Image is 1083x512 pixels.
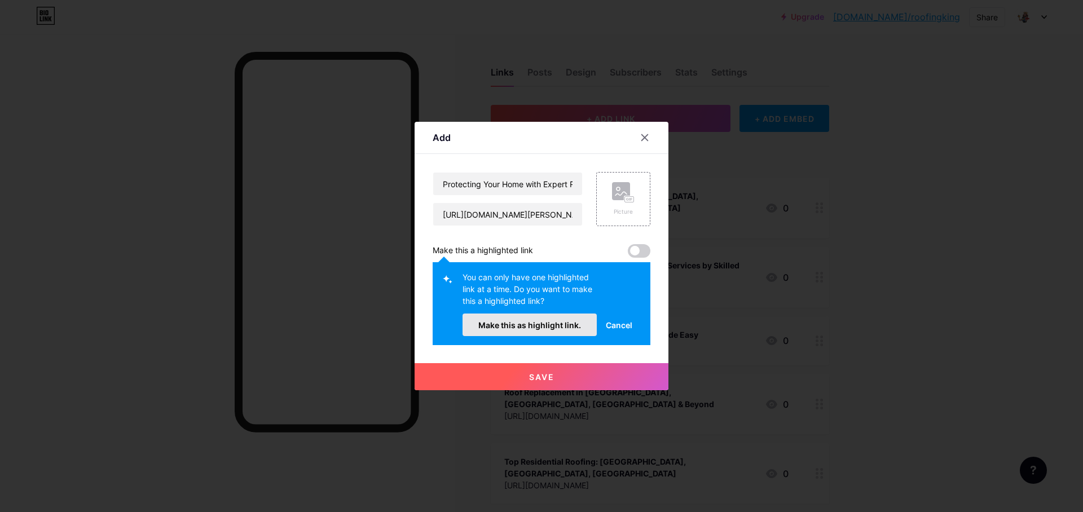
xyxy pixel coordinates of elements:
[433,173,582,195] input: Title
[612,208,635,216] div: Picture
[478,320,581,330] span: Make this as highlight link.
[433,203,582,226] input: URL
[433,131,451,144] div: Add
[415,363,668,390] button: Save
[463,271,597,314] div: You can only have one highlighted link at a time. Do you want to make this a highlighted link?
[597,314,641,336] button: Cancel
[463,314,597,336] button: Make this as highlight link.
[606,319,632,331] span: Cancel
[433,244,533,258] div: Make this a highlighted link
[529,372,554,382] span: Save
